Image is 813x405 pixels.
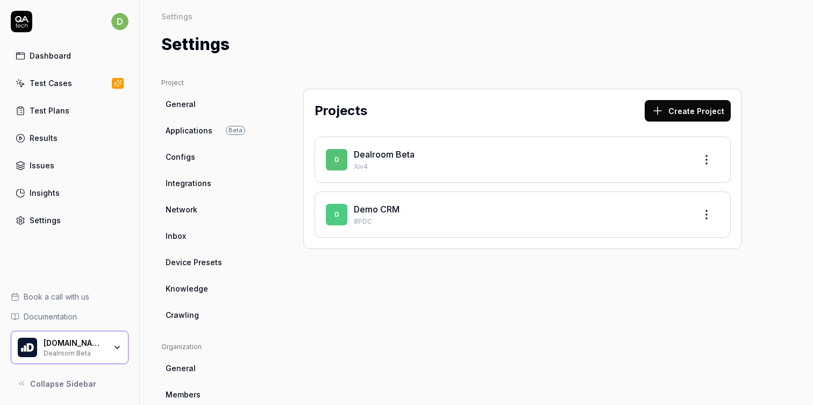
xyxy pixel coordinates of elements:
[11,331,129,364] button: Dealroom.co B.V. Logo[DOMAIN_NAME] B.V.Dealroom Beta
[30,77,72,89] div: Test Cases
[11,210,129,231] a: Settings
[18,338,37,357] img: Dealroom.co B.V. Logo
[166,230,186,241] span: Inbox
[354,149,415,160] a: Dealroom Beta
[161,252,265,272] a: Device Presets
[354,217,687,226] p: 8PDC
[44,348,106,357] div: Dealroom Beta
[11,45,129,66] a: Dashboard
[161,342,265,352] div: Organization
[30,187,60,198] div: Insights
[161,120,265,140] a: ApplicationsBeta
[161,358,265,378] a: General
[111,11,129,32] button: d
[161,94,265,114] a: General
[44,338,106,348] div: Dealroom.co B.V.
[11,100,129,121] a: Test Plans
[354,162,687,172] p: Xiv4
[24,311,77,322] span: Documentation
[166,389,201,400] span: Members
[30,215,61,226] div: Settings
[30,105,69,116] div: Test Plans
[11,182,129,203] a: Insights
[111,13,129,30] span: d
[166,125,212,136] span: Applications
[161,32,230,56] h1: Settings
[326,204,347,225] span: D
[161,305,265,325] a: Crawling
[11,311,129,322] a: Documentation
[226,126,245,135] span: Beta
[166,204,197,215] span: Network
[30,160,54,171] div: Issues
[161,11,192,22] div: Settings
[161,173,265,193] a: Integrations
[166,283,208,294] span: Knowledge
[11,155,129,176] a: Issues
[645,100,731,122] button: Create Project
[11,373,129,394] button: Collapse Sidebar
[11,127,129,148] a: Results
[315,101,367,120] h2: Projects
[166,363,196,374] span: General
[30,132,58,144] div: Results
[166,309,199,321] span: Crawling
[354,204,400,215] a: Demo CRM
[166,98,196,110] span: General
[161,200,265,219] a: Network
[326,149,347,170] span: D
[161,279,265,299] a: Knowledge
[24,291,89,302] span: Book a call with us
[30,50,71,61] div: Dashboard
[11,291,129,302] a: Book a call with us
[166,177,211,189] span: Integrations
[161,147,265,167] a: Configs
[161,78,265,88] div: Project
[166,257,222,268] span: Device Presets
[166,151,195,162] span: Configs
[161,385,265,404] a: Members
[30,378,96,389] span: Collapse Sidebar
[11,73,129,94] a: Test Cases
[161,226,265,246] a: Inbox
